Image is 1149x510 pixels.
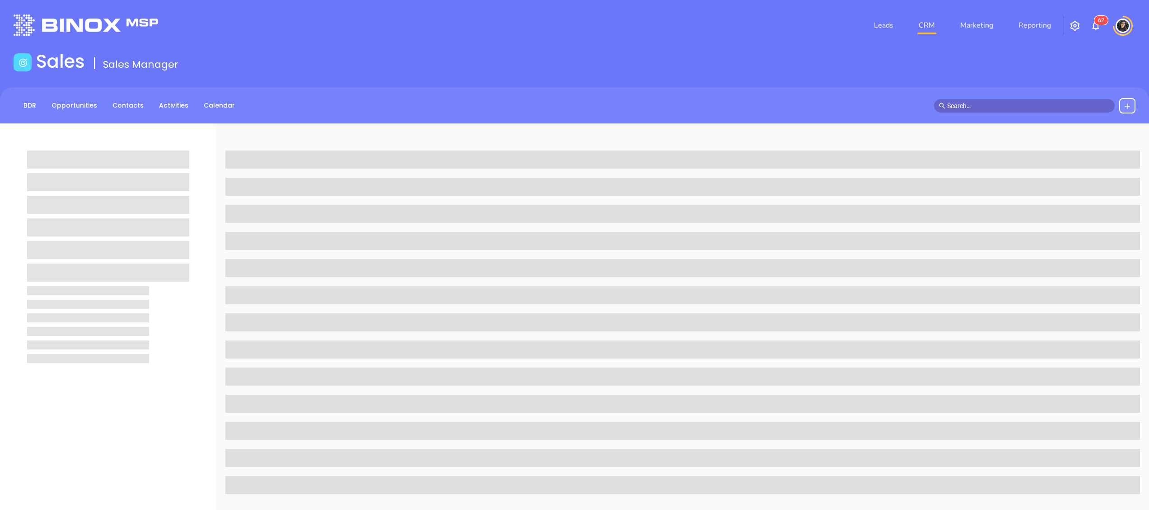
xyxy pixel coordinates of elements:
img: iconNotification [1090,20,1101,31]
a: BDR [18,98,42,113]
span: 6 [1098,17,1101,24]
a: Calendar [198,98,240,113]
h1: Sales [36,51,85,72]
a: Activities [154,98,194,113]
span: 2 [1101,17,1104,24]
input: Search… [947,101,1110,111]
sup: 62 [1094,16,1108,25]
span: search [939,103,945,109]
a: Contacts [107,98,149,113]
a: Opportunities [46,98,103,113]
a: Leads [870,16,897,34]
img: user [1116,19,1130,33]
a: Marketing [957,16,997,34]
img: logo [14,14,158,36]
a: CRM [915,16,939,34]
a: Reporting [1015,16,1055,34]
span: Sales Manager [103,57,178,71]
img: iconSetting [1070,20,1080,31]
